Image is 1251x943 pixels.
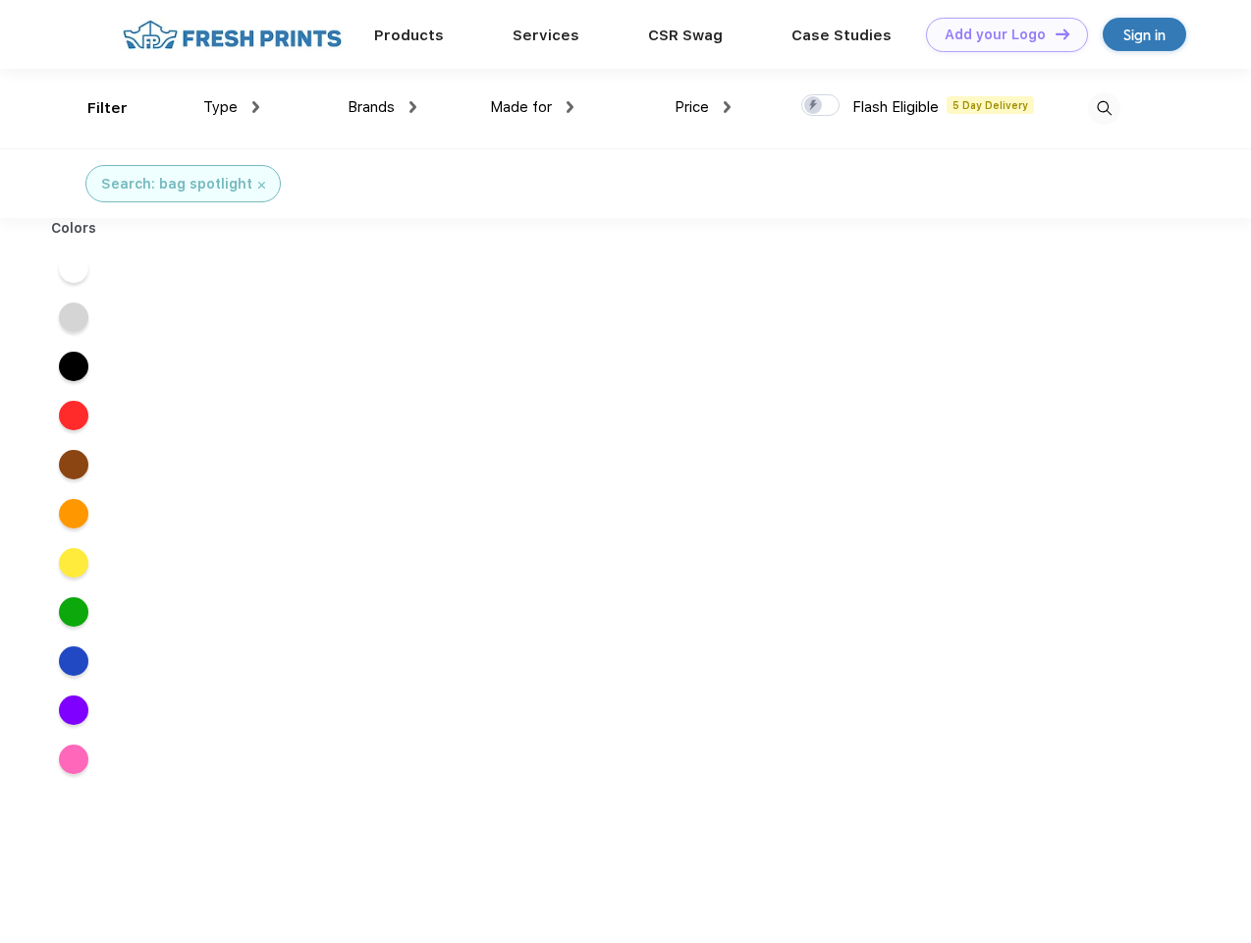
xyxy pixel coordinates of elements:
[945,27,1046,43] div: Add your Logo
[490,98,552,116] span: Made for
[724,101,731,113] img: dropdown.png
[1088,92,1120,125] img: desktop_search.svg
[36,218,112,239] div: Colors
[348,98,395,116] span: Brands
[117,18,348,52] img: fo%20logo%202.webp
[852,98,939,116] span: Flash Eligible
[258,182,265,189] img: filter_cancel.svg
[567,101,573,113] img: dropdown.png
[947,96,1034,114] span: 5 Day Delivery
[101,174,252,194] div: Search: bag spotlight
[1056,28,1069,39] img: DT
[675,98,709,116] span: Price
[409,101,416,113] img: dropdown.png
[252,101,259,113] img: dropdown.png
[203,98,238,116] span: Type
[1103,18,1186,51] a: Sign in
[1123,24,1166,46] div: Sign in
[374,27,444,44] a: Products
[87,97,128,120] div: Filter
